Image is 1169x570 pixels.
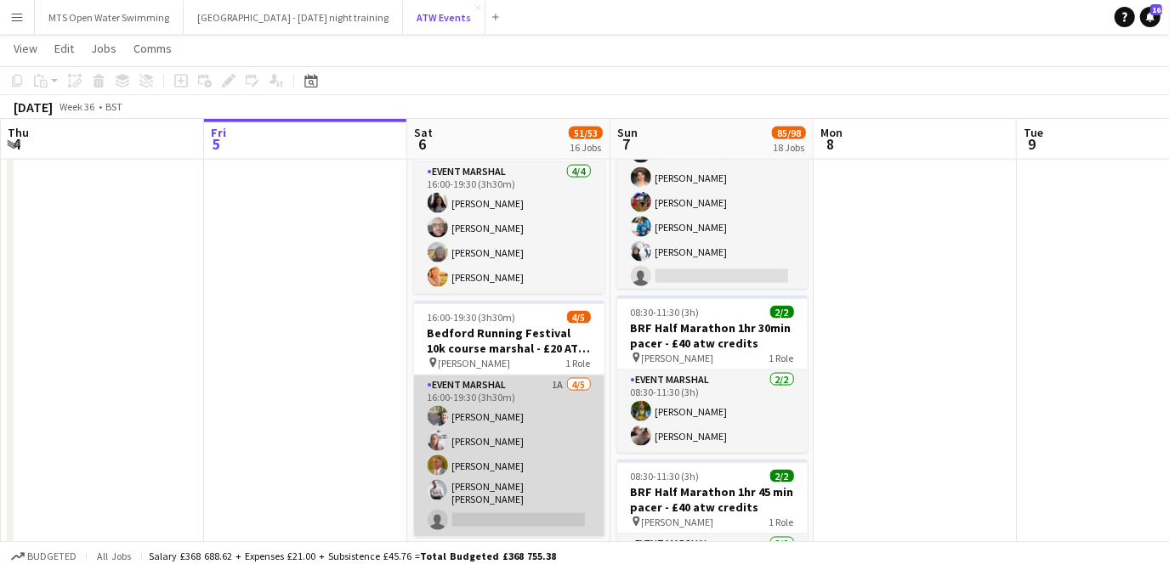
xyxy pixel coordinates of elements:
a: Jobs [84,37,123,59]
app-job-card: 08:15-12:30 (4h15m)5/8Bedford Running Festival Willington Waterstation- £20 ATW credits per hour1... [617,37,808,289]
span: 4/5 [567,311,591,324]
span: Edit [54,41,74,56]
span: [PERSON_NAME] [642,516,714,528]
span: 1 Role [769,516,794,528]
span: 1 Role [566,357,591,370]
app-card-role: Event Marshal1A5/808:15-12:30 (4h15m)[PERSON_NAME][PERSON_NAME][PERSON_NAME][PERSON_NAME][PERSON_... [617,112,808,342]
span: Thu [8,125,29,140]
button: MTS Open Water Swimming [35,1,184,34]
span: 4 [5,134,29,154]
span: Week 36 [56,100,99,113]
span: Mon [820,125,843,140]
app-card-role: Event Marshal2/208:30-11:30 (3h)[PERSON_NAME][PERSON_NAME] [617,370,808,453]
span: View [14,41,37,56]
app-job-card: 08:30-11:30 (3h)2/2BRF Half Marathon 1hr 30min pacer - £40 atw credits [PERSON_NAME]1 RoleEvent M... [617,296,808,453]
h3: BRF Half Marathon 1hr 30min pacer - £40 atw credits [617,320,808,351]
span: 5 [208,134,226,154]
span: Total Budgeted £368 755.38 [420,550,556,562]
div: 18 Jobs [773,141,805,154]
span: Jobs [91,41,116,56]
div: 16 Jobs [570,141,602,154]
app-job-card: 16:00-19:30 (3h30m)4/4Bedford Running Festival 10k Water Station Marshal - £20 ATW credits per ho... [414,87,604,294]
h3: Bedford Running Festival 10k course marshal - £20 ATW credits per hour [414,325,604,356]
a: 16 [1140,7,1160,27]
span: 6 [411,134,433,154]
span: 7 [615,134,638,154]
span: 08:30-11:30 (3h) [631,306,700,319]
app-card-role: Event Marshal1A4/516:00-19:30 (3h30m)[PERSON_NAME][PERSON_NAME][PERSON_NAME][PERSON_NAME] [PERSON... [414,375,604,537]
span: 51/53 [569,127,603,139]
span: Sat [414,125,433,140]
button: ATW Events [403,1,485,34]
button: [GEOGRAPHIC_DATA] - [DATE] night training [184,1,403,34]
span: Sun [617,125,638,140]
span: Tue [1024,125,1043,140]
span: 9 [1021,134,1043,154]
span: 2/2 [770,470,794,483]
div: BST [105,100,122,113]
span: 08:30-11:30 (3h) [631,470,700,483]
span: Fri [211,125,226,140]
span: 16:00-19:30 (3h30m) [428,311,516,324]
span: Budgeted [27,550,77,562]
div: [DATE] [14,99,53,116]
span: 85/98 [772,127,806,139]
a: Comms [127,37,179,59]
span: All jobs [94,550,134,562]
app-card-role: Event Marshal4/416:00-19:30 (3h30m)[PERSON_NAME][PERSON_NAME][PERSON_NAME][PERSON_NAME] [414,162,604,294]
span: 2/2 [770,306,794,319]
a: View [7,37,44,59]
span: Comms [133,41,172,56]
span: 16 [1150,4,1162,15]
span: 8 [818,134,843,154]
h3: BRF Half Marathon 1hr 45 min pacer - £40 atw credits [617,484,808,515]
div: Salary £368 688.62 + Expenses £21.00 + Subsistence £45.76 = [149,550,556,562]
button: Budgeted [9,547,79,566]
a: Edit [48,37,81,59]
span: [PERSON_NAME] [439,357,511,370]
app-job-card: 16:00-19:30 (3h30m)4/5Bedford Running Festival 10k course marshal - £20 ATW credits per hour [PER... [414,301,604,537]
span: 1 Role [769,352,794,364]
span: [PERSON_NAME] [642,352,714,364]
